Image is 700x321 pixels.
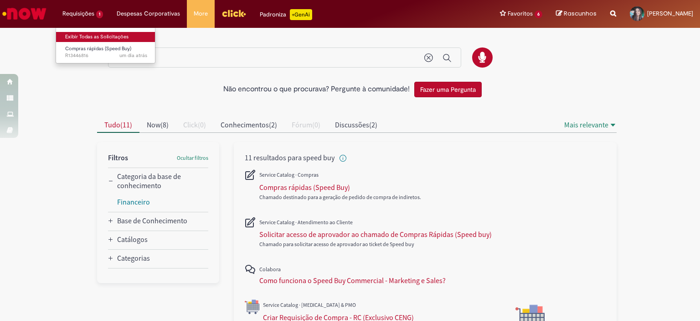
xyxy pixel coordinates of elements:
span: 6 [535,11,542,18]
time: 26/08/2025 09:00:09 [119,52,147,59]
button: Fazer uma Pergunta [414,82,482,97]
img: click_logo_yellow_360x200.png [221,6,246,20]
p: +GenAi [290,9,312,20]
span: More [194,9,208,18]
ul: Requisições [56,27,155,63]
a: Rascunhos [556,10,597,18]
span: Rascunhos [564,9,597,18]
span: [PERSON_NAME] [647,10,693,17]
span: um dia atrás [119,52,147,59]
div: Padroniza [260,9,312,20]
span: Compras rápidas (Speed Buy) [65,45,131,52]
span: Despesas Corporativas [117,9,180,18]
span: Requisições [62,9,94,18]
span: Favoritos [508,9,533,18]
span: R13446816 [65,52,147,59]
h2: Não encontrou o que procurava? Pergunte à comunidade! [223,85,410,94]
span: 1 [96,11,103,18]
a: Aberto R13446816 : Compras rápidas (Speed Buy) [56,44,156,61]
a: Exibir Todas as Solicitações [56,32,156,42]
img: ServiceNow [1,5,48,23]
